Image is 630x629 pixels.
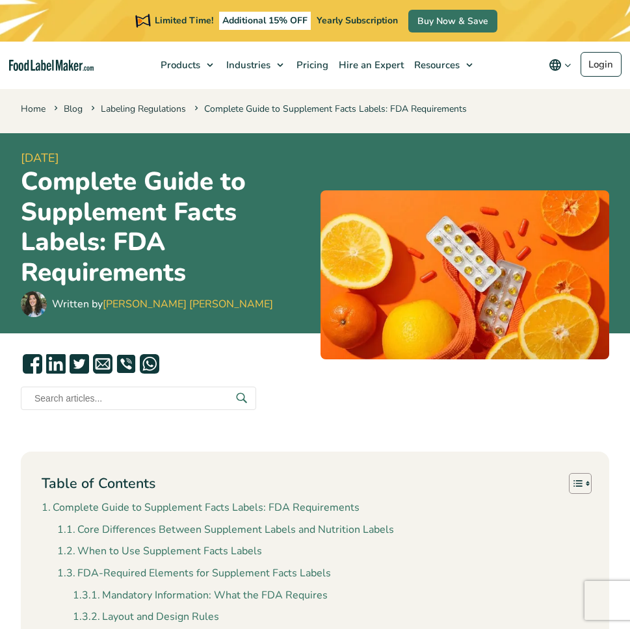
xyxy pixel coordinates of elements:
div: Written by [52,296,273,312]
a: Resources [408,42,479,88]
span: Limited Time! [155,14,213,27]
a: Hire an Expert [332,42,408,88]
a: FDA-Required Elements for Supplement Facts Labels [57,565,331,582]
a: Labeling Regulations [101,103,186,115]
a: Products [154,42,220,88]
span: Additional 15% OFF [219,12,311,30]
a: Complete Guide to Supplement Facts Labels: FDA Requirements [42,500,360,517]
img: Maria Abi Hanna - Food Label Maker [21,291,47,317]
a: Layout and Design Rules [73,609,219,626]
a: Mandatory Information: What the FDA Requires [73,587,328,604]
a: Blog [64,103,83,115]
a: [PERSON_NAME] [PERSON_NAME] [103,297,273,311]
a: Login [581,52,622,77]
span: [DATE] [21,149,310,167]
input: Search articles... [21,387,256,410]
a: Pricing [290,42,332,88]
a: Core Differences Between Supplement Labels and Nutrition Labels [57,522,394,539]
a: Industries [220,42,290,88]
a: Toggle Table of Content [559,472,588,494]
p: Table of Contents [42,474,155,494]
a: Home [21,103,46,115]
span: Industries [222,58,272,71]
span: Complete Guide to Supplement Facts Labels: FDA Requirements [192,103,467,115]
span: Hire an Expert [335,58,405,71]
span: Products [157,58,202,71]
a: Buy Now & Save [408,10,497,32]
span: Yearly Subscription [317,14,398,27]
span: Resources [410,58,461,71]
a: When to Use Supplement Facts Labels [57,543,262,560]
span: Pricing [293,58,330,71]
h1: Complete Guide to Supplement Facts Labels: FDA Requirements [21,167,310,288]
